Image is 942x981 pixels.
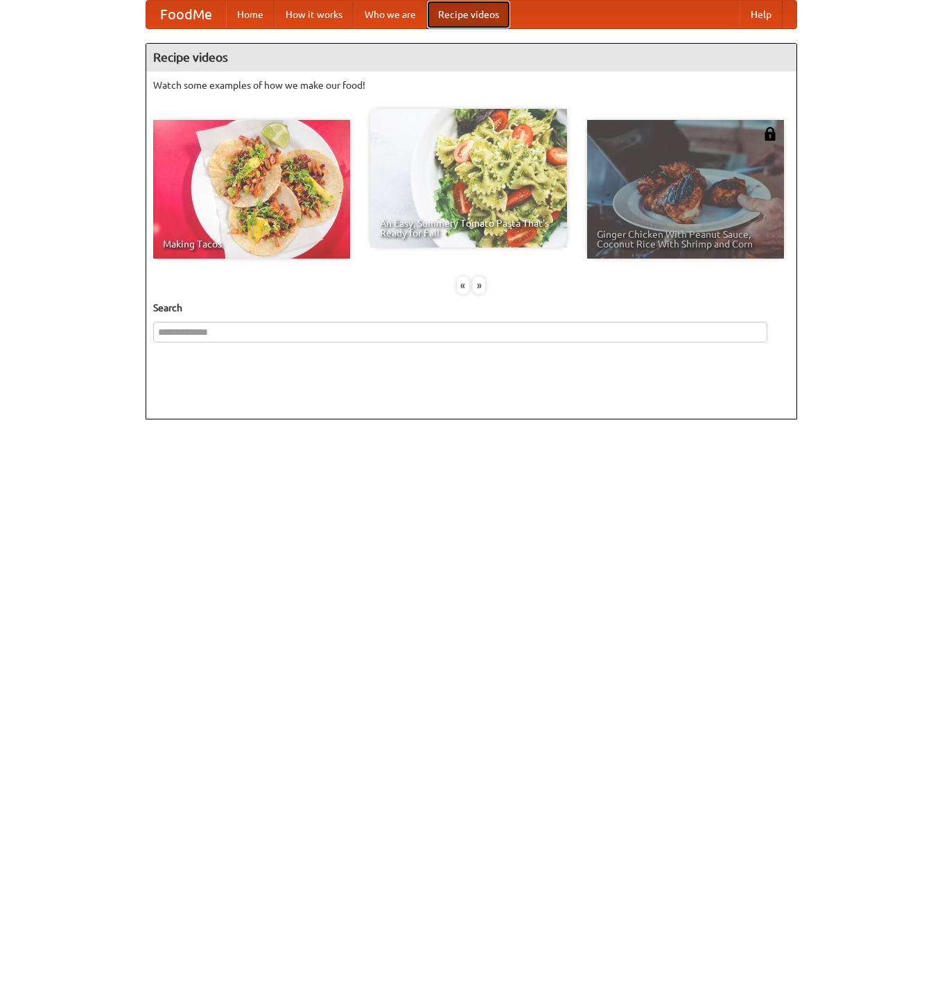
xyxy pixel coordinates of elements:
a: Who we are [354,1,427,28]
a: Home [226,1,274,28]
h5: Search [153,301,790,315]
p: Watch some examples of how we make our food! [153,78,790,92]
a: Making Tacos [153,120,350,259]
a: Recipe videos [427,1,510,28]
div: « [457,277,469,294]
span: An Easy, Summery Tomato Pasta That's Ready for Fall [380,218,557,238]
a: Help [740,1,783,28]
a: How it works [274,1,354,28]
a: FoodMe [146,1,226,28]
span: Making Tacos [163,239,340,249]
div: » [473,277,485,294]
h4: Recipe videos [146,44,796,71]
a: An Easy, Summery Tomato Pasta That's Ready for Fall [370,109,567,248]
img: 483408.png [763,127,777,141]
